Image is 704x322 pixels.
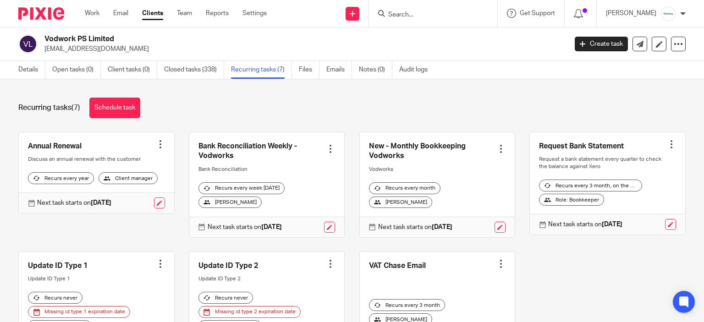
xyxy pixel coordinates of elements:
span: Get Support [520,10,555,16]
div: Recurs every 3 month [369,299,445,311]
div: Recurs never [28,292,82,304]
img: svg%3E [18,34,38,54]
a: Details [18,61,45,79]
strong: [DATE] [602,221,622,228]
a: Team [177,9,192,18]
h1: Recurring tasks [18,103,80,113]
a: Settings [242,9,267,18]
div: Recurs every week [DATE] [198,182,285,194]
strong: [DATE] [261,224,282,230]
div: [PERSON_NAME] [369,196,432,208]
a: Create task [575,37,628,51]
h2: Vodwork PS Limited [44,34,458,44]
a: Email [113,9,128,18]
input: Search [387,11,470,19]
img: Pixie [18,7,64,20]
strong: [DATE] [432,224,452,230]
div: [PERSON_NAME] [198,196,262,208]
div: Missing id type 1 expiration date [28,306,130,318]
p: Next task starts on [548,220,622,229]
p: [PERSON_NAME] [606,9,656,18]
div: Recurs every year [28,172,94,184]
a: Files [299,61,319,79]
a: Recurring tasks (7) [231,61,292,79]
div: Recurs every month [369,182,440,194]
a: Reports [206,9,229,18]
img: Infinity%20Logo%20with%20Whitespace%20.png [661,6,676,21]
a: Open tasks (0) [52,61,101,79]
a: Clients [142,9,163,18]
div: Recurs every 3 month, on the first workday [539,180,642,191]
a: Emails [326,61,352,79]
a: Schedule task [89,98,140,118]
p: Next task starts on [37,198,111,207]
a: Audit logs [399,61,434,79]
a: Notes (0) [359,61,392,79]
p: Next task starts on [208,223,282,232]
a: Client tasks (0) [108,61,157,79]
div: Client manager [99,172,158,184]
div: Role: Bookkeeper [539,194,604,206]
a: Work [85,9,99,18]
p: Next task starts on [378,223,452,232]
div: Recurs never [198,292,253,304]
span: (7) [71,104,80,111]
div: Missing id type 2 expiration date [198,306,301,318]
p: [EMAIL_ADDRESS][DOMAIN_NAME] [44,44,561,54]
strong: [DATE] [91,200,111,206]
a: Closed tasks (338) [164,61,224,79]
